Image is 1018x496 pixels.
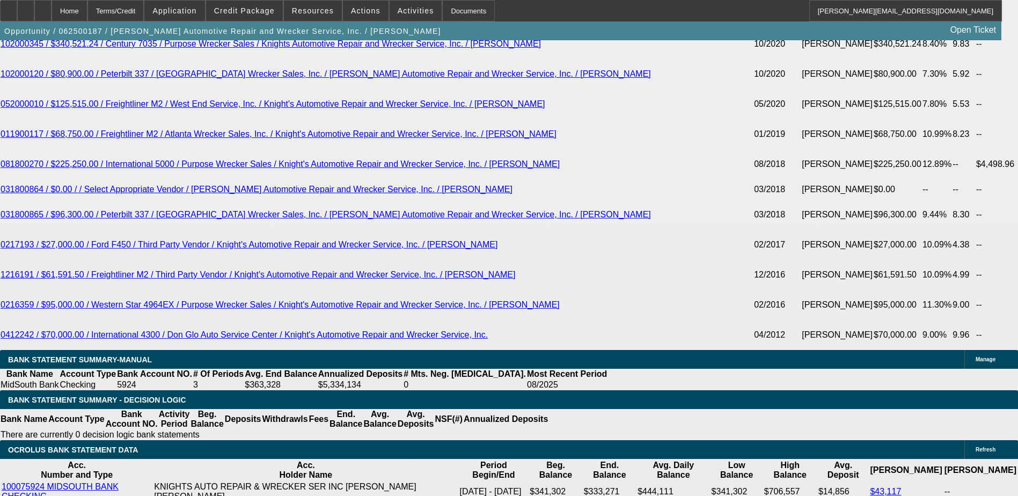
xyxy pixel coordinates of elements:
[952,200,976,230] td: 8.30
[952,59,976,89] td: 5.92
[60,380,117,390] td: Checking
[873,179,922,200] td: $0.00
[1,159,560,169] a: 081800270 / $225,250.00 / International 5000 / Purpose Wrecker Sales / Knight's Automotive Repair...
[329,409,363,429] th: End. Balance
[526,369,607,380] th: Most Recent Period
[753,149,801,179] td: 08/2018
[801,320,873,350] td: [PERSON_NAME]
[403,369,526,380] th: # Mts. Neg. [MEDICAL_DATA].
[801,200,873,230] td: [PERSON_NAME]
[397,409,435,429] th: Avg. Deposits
[193,380,244,390] td: 3
[152,6,196,15] span: Application
[976,356,995,362] span: Manage
[637,460,709,480] th: Avg. Daily Balance
[873,290,922,320] td: $95,000.00
[753,29,801,59] td: 10/2020
[873,149,922,179] td: $225,250.00
[158,409,191,429] th: Activity Period
[801,119,873,149] td: [PERSON_NAME]
[1,330,488,339] a: 0412242 / $70,000.00 / International 4300 / Don Glo Auto Service Center / Knight's Automotive Rep...
[976,447,995,453] span: Refresh
[873,119,922,149] td: $68,750.00
[309,409,329,429] th: Fees
[1,185,512,194] a: 031800864 / $0.00 / / Select Appropriate Vendor / [PERSON_NAME] Automotive Repair and Wrecker Ser...
[952,290,976,320] td: 9.00
[1,129,556,138] a: 011900117 / $68,750.00 / Freightliner M2 / Atlanta Wrecker Sales, Inc. / Knight's Automotive Repa...
[818,460,869,480] th: Avg. Deposit
[351,6,380,15] span: Actions
[711,460,763,480] th: Low Balance
[922,29,952,59] td: 8.40%
[1,240,497,249] a: 0217193 / $27,000.00 / Ford F450 / Third Party Vendor / Knight's Automotive Repair and Wrecker Se...
[459,460,528,480] th: Period Begin/End
[753,89,801,119] td: 05/2020
[284,1,342,21] button: Resources
[193,369,244,380] th: # Of Periods
[48,409,105,429] th: Account Type
[343,1,389,21] button: Actions
[873,230,922,260] td: $27,000.00
[873,200,922,230] td: $96,300.00
[952,29,976,59] td: 9.83
[8,355,152,364] span: BANK STATEMENT SUMMARY-MANUAL
[153,460,458,480] th: Acc. Holder Name
[952,179,976,200] td: --
[873,29,922,59] td: $340,521.24
[116,369,193,380] th: Bank Account NO.
[398,6,434,15] span: Activities
[952,149,976,179] td: --
[801,149,873,179] td: [PERSON_NAME]
[922,200,952,230] td: 9.44%
[8,446,138,454] span: OCROLUS BANK STATEMENT DATA
[764,460,817,480] th: High Balance
[922,290,952,320] td: 11.30%
[801,89,873,119] td: [PERSON_NAME]
[952,320,976,350] td: 9.96
[922,59,952,89] td: 7.30%
[318,369,403,380] th: Annualized Deposits
[753,179,801,200] td: 03/2018
[801,230,873,260] td: [PERSON_NAME]
[753,290,801,320] td: 02/2016
[753,230,801,260] td: 02/2017
[463,409,548,429] th: Annualized Deposits
[922,320,952,350] td: 9.00%
[952,89,976,119] td: 5.53
[144,1,204,21] button: Application
[944,460,1017,480] th: [PERSON_NAME]
[4,27,441,35] span: Opportunity / 062500187 / [PERSON_NAME] Automotive Repair and Wrecker Service, Inc. / [PERSON_NAME]
[873,320,922,350] td: $70,000.00
[1,99,545,108] a: 052000010 / $125,515.00 / Freightliner M2 / West End Service, Inc. / Knight's Automotive Repair a...
[922,179,952,200] td: --
[753,59,801,89] td: 10/2020
[244,369,318,380] th: Avg. End Balance
[922,149,952,179] td: 12.89%
[873,59,922,89] td: $80,900.00
[1,69,651,78] a: 102000120 / $80,900.00 / Peterbilt 337 / [GEOGRAPHIC_DATA] Wrecker Sales, Inc. / [PERSON_NAME] Au...
[801,29,873,59] td: [PERSON_NAME]
[801,59,873,89] td: [PERSON_NAME]
[434,409,463,429] th: NSF(#)
[583,460,636,480] th: End. Balance
[801,290,873,320] td: [PERSON_NAME]
[870,487,901,496] a: $43,117
[753,320,801,350] td: 04/2012
[801,260,873,290] td: [PERSON_NAME]
[952,230,976,260] td: 4.38
[224,409,262,429] th: Deposits
[390,1,442,21] button: Activities
[922,119,952,149] td: 10.99%
[922,89,952,119] td: 7.80%
[753,200,801,230] td: 03/2018
[1,300,560,309] a: 0216359 / $95,000.00 / Western Star 4964EX / Purpose Wrecker Sales / Knight's Automotive Repair a...
[60,369,117,380] th: Account Type
[1,210,651,219] a: 031800865 / $96,300.00 / Peterbilt 337 / [GEOGRAPHIC_DATA] Wrecker Sales, Inc. / [PERSON_NAME] Au...
[869,460,942,480] th: [PERSON_NAME]
[363,409,397,429] th: Avg. Balance
[1,460,152,480] th: Acc. Number and Type
[292,6,334,15] span: Resources
[952,260,976,290] td: 4.99
[753,119,801,149] td: 01/2019
[946,21,1000,39] a: Open Ticket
